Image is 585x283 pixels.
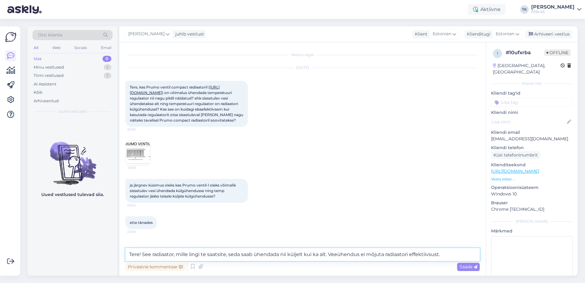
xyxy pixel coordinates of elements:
[491,184,573,191] p: Operatsioonisüsteem
[126,141,150,165] img: Attachment
[468,4,505,15] div: Aktiivne
[491,119,566,125] input: Lisa nimi
[493,62,561,75] div: [GEOGRAPHIC_DATA], [GEOGRAPHIC_DATA]
[412,31,427,37] div: Klient
[491,98,573,107] input: Lisa tag
[525,30,572,38] div: Arhiveeri vestlus
[506,49,544,56] div: # 10ufxrba
[491,191,573,197] p: Windows 10
[491,200,573,206] p: Brauser
[125,263,185,271] div: Privaatne kommentaar
[38,32,62,38] span: Otsi kliente
[531,9,575,14] div: FEB AS
[125,52,480,58] div: Vestlus algas
[497,51,498,56] span: 1
[32,44,39,52] div: All
[520,5,529,14] div: TK
[491,81,573,86] div: Kliendi info
[491,168,539,174] a: [URL][DOMAIN_NAME]
[34,73,64,79] div: Tiimi vestlused
[127,229,150,234] span: 22:04
[102,56,111,62] div: 0
[491,136,573,142] p: [EMAIL_ADDRESS][DOMAIN_NAME]
[544,49,571,56] span: Offline
[73,44,88,52] div: Socials
[531,5,581,14] a: [PERSON_NAME]FEB AS
[531,5,575,9] div: [PERSON_NAME]
[433,31,451,37] span: Estonian
[491,176,573,182] p: Vaata edasi ...
[128,165,151,170] span: 22:03
[173,31,204,37] div: juhib vestlust
[491,90,573,96] p: Kliendi tag'id
[130,85,244,123] span: Tere, kas Prumo ventil compact radiaatoril ( ) on võimalus ühendada temperatuuri regulaator nii n...
[58,109,87,114] span: Uued vestlused
[100,44,113,52] div: Email
[34,64,64,70] div: Minu vestlused
[491,228,573,234] p: Märkmed
[496,31,514,37] span: Estonian
[104,64,111,70] div: 1
[34,98,59,104] div: Arhiveeritud
[491,145,573,151] p: Kliendi telefon
[127,203,150,208] span: 22:04
[125,65,480,70] div: [DATE]
[130,220,153,225] span: ette tänades
[127,127,150,132] span: 22:03
[491,206,573,213] p: Chrome [TECHNICAL_ID]
[125,248,480,261] textarea: Tere! See radiaator, mille lingi te saatsite, seda saab ühendada nii küljelt kui ka alt. Veeühend...
[491,151,540,159] div: Küsi telefoninumbrit
[34,56,42,62] div: Uus
[491,219,573,224] div: [PERSON_NAME]
[34,89,43,96] div: Kõik
[41,191,104,198] p: Uued vestlused tulevad siia.
[128,31,165,37] span: [PERSON_NAME]
[460,264,477,270] span: Saada
[104,73,111,79] div: 1
[491,162,573,168] p: Klienditeekond
[491,109,573,116] p: Kliendi nimi
[491,129,573,136] p: Kliendi email
[130,183,237,198] span: ja järgnev küsimus oleks kas Prumo ventil-l oleks võimalik sissetulev vesi ühendada külgühendusse...
[28,131,117,186] img: No chats
[464,31,490,37] div: Klienditugi
[5,31,17,43] img: Askly Logo
[51,44,62,52] div: Web
[34,81,56,87] div: AI Assistent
